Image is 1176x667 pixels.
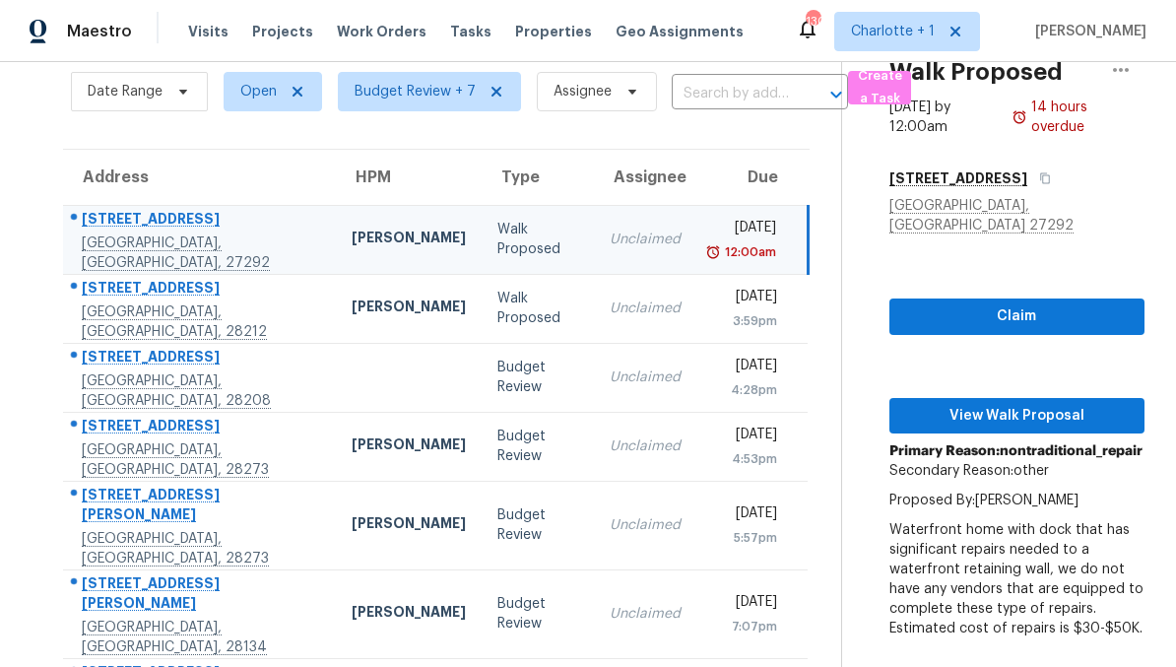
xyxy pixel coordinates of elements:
[352,228,466,252] div: [PERSON_NAME]
[88,82,163,101] span: Date Range
[63,150,336,205] th: Address
[352,513,466,538] div: [PERSON_NAME]
[889,299,1144,335] button: Claim
[672,79,793,109] input: Search by address
[355,82,476,101] span: Budget Review + 7
[554,82,612,101] span: Assignee
[712,287,777,311] div: [DATE]
[851,22,935,41] span: Charlotte + 1
[1027,161,1054,196] button: Copy Address
[1012,98,1027,137] img: Overdue Alarm Icon
[252,22,313,41] span: Projects
[858,65,901,110] span: Create a Task
[497,505,578,545] div: Budget Review
[336,150,482,205] th: HPM
[721,242,776,262] div: 12:00am
[889,464,1049,478] span: Secondary Reason: other
[889,98,1013,137] div: [DATE] by 12:00am
[712,218,775,242] div: [DATE]
[497,289,578,328] div: Walk Proposed
[352,602,466,627] div: [PERSON_NAME]
[712,528,777,548] div: 5:57pm
[450,25,491,38] span: Tasks
[1027,98,1144,137] div: 14 hours overdue
[515,22,592,41] span: Properties
[352,434,466,459] div: [PERSON_NAME]
[889,444,1143,458] b: Primary Reason: nontraditional_repair
[497,220,578,259] div: Walk Proposed
[889,491,1144,510] p: Proposed By: [PERSON_NAME]
[905,404,1129,429] span: View Walk Proposal
[188,22,229,41] span: Visits
[905,304,1129,329] span: Claim
[337,22,426,41] span: Work Orders
[610,515,681,535] div: Unclaimed
[848,71,911,104] button: Create a Task
[712,380,777,400] div: 4:28pm
[712,356,777,380] div: [DATE]
[610,367,681,387] div: Unclaimed
[240,82,277,101] span: Open
[712,617,777,636] div: 7:07pm
[712,503,777,528] div: [DATE]
[610,436,681,456] div: Unclaimed
[610,604,681,624] div: Unclaimed
[822,81,850,108] button: Open
[889,62,1063,82] h2: Walk Proposed
[696,150,808,205] th: Due
[594,150,696,205] th: Assignee
[497,594,578,634] div: Budget Review
[712,425,777,449] div: [DATE]
[610,299,681,318] div: Unclaimed
[1027,22,1146,41] span: [PERSON_NAME]
[352,297,466,321] div: [PERSON_NAME]
[67,22,132,41] span: Maestro
[889,520,1144,638] p: Waterfront home with dock that has significant repairs needed to a waterfront retaining wall, we ...
[712,592,777,617] div: [DATE]
[712,449,777,469] div: 4:53pm
[806,12,819,32] div: 130
[482,150,594,205] th: Type
[610,230,681,249] div: Unclaimed
[497,358,578,397] div: Budget Review
[889,398,1144,434] button: View Walk Proposal
[497,427,578,466] div: Budget Review
[705,242,721,262] img: Overdue Alarm Icon
[712,311,777,331] div: 3:59pm
[616,22,744,41] span: Geo Assignments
